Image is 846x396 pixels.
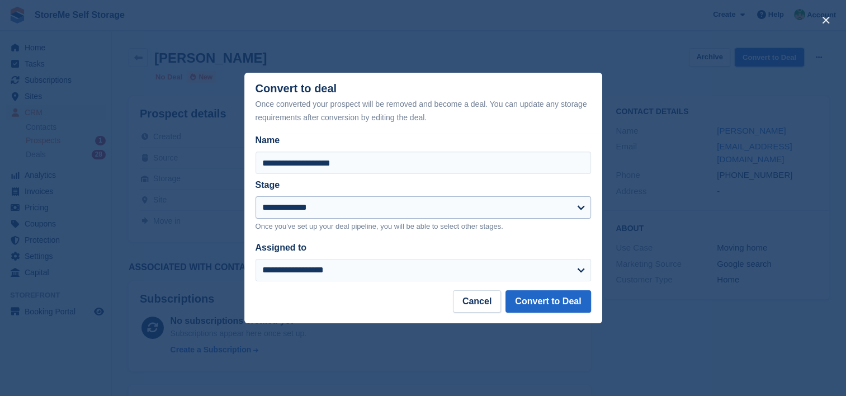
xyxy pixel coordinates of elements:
[256,180,280,190] label: Stage
[817,11,835,29] button: close
[256,243,307,252] label: Assigned to
[256,134,591,147] label: Name
[256,221,591,232] p: Once you've set up your deal pipeline, you will be able to select other stages.
[256,82,591,124] div: Convert to deal
[505,290,590,313] button: Convert to Deal
[256,97,591,124] div: Once converted your prospect will be removed and become a deal. You can update any storage requir...
[453,290,501,313] button: Cancel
